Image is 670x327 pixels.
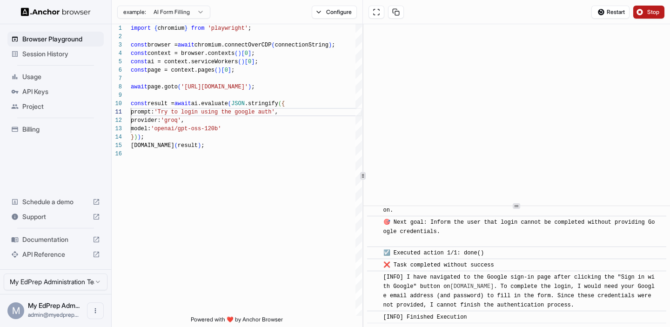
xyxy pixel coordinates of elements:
span: page = context.pages [147,67,214,73]
span: } [184,25,188,32]
span: Usage [22,72,100,81]
span: ) [137,134,141,140]
span: API Reference [22,250,89,259]
span: } [131,134,134,140]
div: API Keys [7,84,104,99]
div: 1 [112,24,122,33]
span: [DOMAIN_NAME] [131,142,174,149]
span: ​ [372,260,376,270]
div: 16 [112,150,122,158]
span: 'playwright' [208,25,248,32]
button: Restart [591,6,630,19]
span: ; [251,84,255,90]
span: browser = [147,42,178,48]
span: chromium.connectOverCDP [194,42,272,48]
span: ] [228,67,231,73]
span: ai.evaluate [191,100,228,107]
span: ( [271,42,275,48]
a: [DOMAIN_NAME] [450,283,494,290]
span: My EdPrep Administration [28,301,80,309]
span: Schedule a demo [22,197,89,207]
span: ; [248,25,251,32]
div: 3 [112,41,122,49]
div: Support [7,209,104,224]
span: ❌ Task completed without success [383,262,494,268]
div: M [7,302,24,319]
span: result = [147,100,174,107]
span: ) [218,67,221,73]
span: ] [251,59,255,65]
span: chromium [158,25,185,32]
span: '[URL][DOMAIN_NAME]' [181,84,248,90]
div: 2 [112,33,122,41]
span: ; [251,50,255,57]
span: Browser Playground [22,34,100,44]
span: 'Try to login using the google auth' [154,109,275,115]
div: Schedule a demo [7,194,104,209]
span: Restart [607,8,625,16]
span: const [131,100,147,107]
span: ( [178,84,181,90]
button: Stop [633,6,664,19]
span: const [131,42,147,48]
div: 13 [112,125,122,133]
span: ( [174,142,178,149]
span: ai = context.serviceWorkers [147,59,238,65]
span: admin@myedprep.com [28,311,79,318]
span: , [181,117,184,124]
span: ( [238,59,241,65]
span: 🎯 Next goal: Inform the user that login cannot be completed without providing Google credentials. [383,219,655,244]
div: Project [7,99,104,114]
span: ​ [372,218,376,227]
div: Session History [7,47,104,61]
button: Open in full screen [368,6,384,19]
div: 7 [112,74,122,83]
span: await [178,42,194,48]
span: await [174,100,191,107]
button: Configure [312,6,357,19]
span: example: [123,8,146,16]
span: 0 [225,67,228,73]
span: result [178,142,198,149]
span: { [281,100,285,107]
span: ; [332,42,335,48]
span: ; [141,134,144,140]
span: [ [221,67,224,73]
span: [ [245,59,248,65]
span: 'groq' [161,117,181,124]
span: , [275,109,278,115]
span: Documentation [22,235,89,244]
div: Usage [7,69,104,84]
span: await [131,84,147,90]
span: ) [328,42,332,48]
span: ; [255,59,258,65]
span: [INFO] I have navigated to the Google sign‑in page after clicking the "Sign in with Google" butto... [383,274,655,308]
span: Session History [22,49,100,59]
span: const [131,50,147,57]
button: Copy session ID [388,6,404,19]
span: connectionString [275,42,328,48]
span: 'openai/gpt-oss-120b' [151,126,221,132]
span: ​ [372,273,376,282]
span: Support [22,212,89,221]
span: .stringify [245,100,278,107]
span: Stop [647,8,660,16]
span: { [154,25,157,32]
span: from [191,25,205,32]
span: [INFO] Finished Execution [383,314,467,320]
span: const [131,67,147,73]
span: ​ [372,248,376,258]
div: Billing [7,122,104,137]
div: 11 [112,108,122,116]
span: ☑️ Executed action 1/1: done() [383,250,484,256]
span: ) [248,84,251,90]
span: ) [198,142,201,149]
div: 14 [112,133,122,141]
span: Powered with ❤️ by Anchor Browser [191,316,283,327]
span: ( [228,100,231,107]
span: ) [134,134,137,140]
span: context = browser.contexts [147,50,234,57]
div: 6 [112,66,122,74]
span: ] [248,50,251,57]
span: import [131,25,151,32]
